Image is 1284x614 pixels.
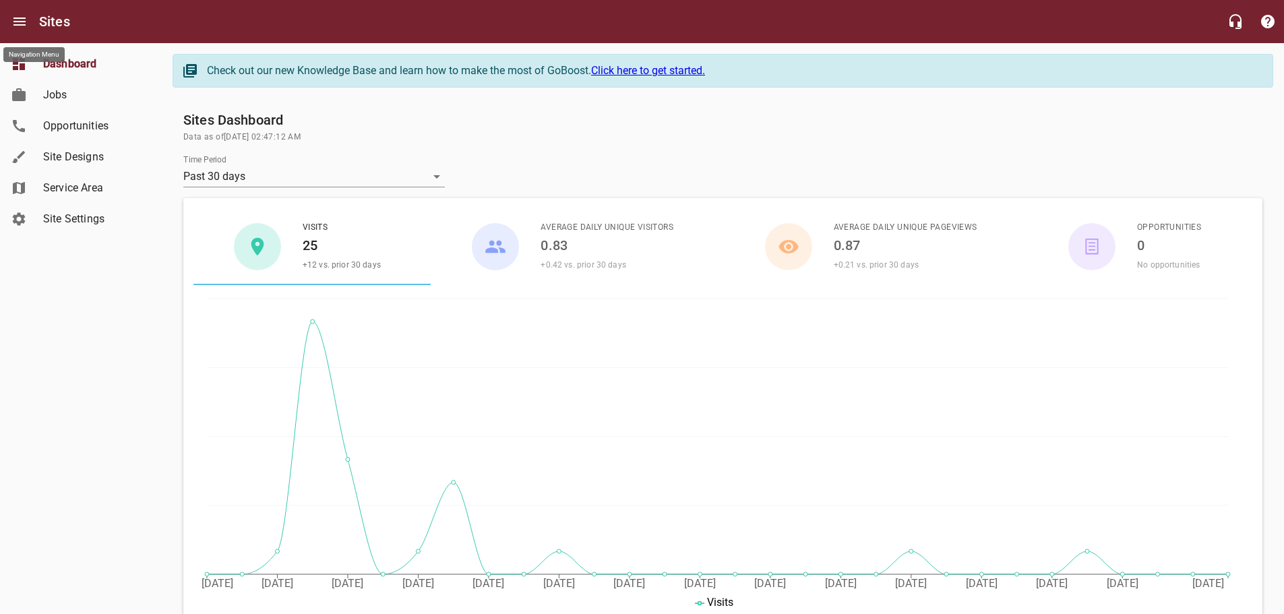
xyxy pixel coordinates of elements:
tspan: [DATE] [966,577,998,590]
tspan: [DATE] [1192,577,1224,590]
tspan: [DATE] [543,577,575,590]
h6: Sites Dashboard [183,109,1262,131]
h6: 25 [303,235,381,256]
h6: 0 [1137,235,1201,256]
span: Site Settings [43,211,146,227]
h6: 0.83 [541,235,673,256]
h6: Sites [39,11,70,32]
tspan: [DATE] [472,577,504,590]
tspan: [DATE] [1107,577,1138,590]
h6: 0.87 [834,235,977,256]
span: Dashboard [43,56,146,72]
tspan: [DATE] [895,577,927,590]
tspan: [DATE] [402,577,434,590]
tspan: [DATE] [262,577,293,590]
div: Check out our new Knowledge Base and learn how to make the most of GoBoost. [207,63,1259,79]
tspan: [DATE] [202,577,233,590]
div: Past 30 days [183,166,445,187]
span: +12 vs. prior 30 days [303,260,381,270]
button: Support Portal [1252,5,1284,38]
label: Time Period [183,156,226,164]
tspan: [DATE] [825,577,857,590]
span: Visits [707,596,733,609]
span: Service Area [43,180,146,196]
span: +0.21 vs. prior 30 days [834,260,919,270]
span: Opportunities [43,118,146,134]
span: Average Daily Unique Visitors [541,221,673,235]
span: Data as of [DATE] 02:47:12 AM [183,131,1262,144]
span: Opportunities [1137,221,1201,235]
span: Site Designs [43,149,146,165]
span: Visits [303,221,381,235]
button: Live Chat [1219,5,1252,38]
span: Average Daily Unique Pageviews [834,221,977,235]
a: Click here to get started. [591,64,705,77]
tspan: [DATE] [613,577,645,590]
tspan: [DATE] [1036,577,1068,590]
span: No opportunities [1137,260,1200,270]
span: Jobs [43,87,146,103]
button: Open drawer [3,5,36,38]
span: +0.42 vs. prior 30 days [541,260,625,270]
tspan: [DATE] [684,577,716,590]
tspan: [DATE] [754,577,786,590]
tspan: [DATE] [332,577,363,590]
